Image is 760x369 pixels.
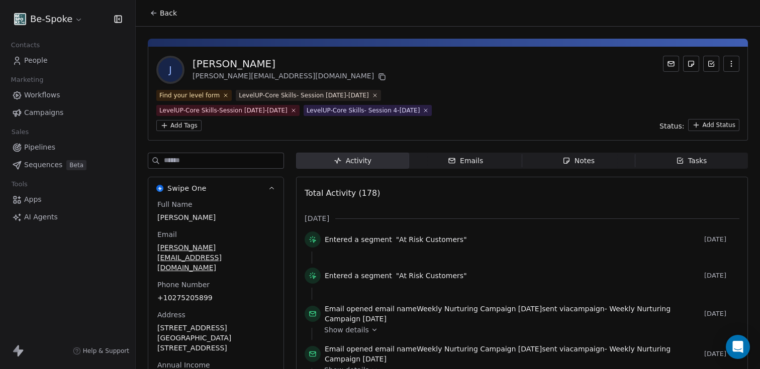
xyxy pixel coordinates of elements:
[562,156,595,166] div: Notes
[659,121,684,131] span: Status:
[325,345,373,353] span: Email opened
[160,8,177,18] span: Back
[8,139,127,156] a: Pipelines
[704,235,739,243] span: [DATE]
[8,209,127,225] a: AI Agents
[159,106,288,115] div: LevelUP-Core Skills-Session [DATE]-[DATE]
[396,234,467,244] span: "At Risk Customers"
[324,325,369,335] span: Show details
[7,125,33,140] span: Sales
[239,91,369,100] div: LevelUP-Core Skills- Session [DATE]-[DATE]
[155,229,179,239] span: Email
[325,234,392,244] span: Entered a segment
[157,212,274,222] span: [PERSON_NAME]
[688,119,739,131] button: Add Status
[8,87,127,103] a: Workflows
[448,156,483,166] div: Emails
[324,325,732,335] a: Show details
[7,38,44,53] span: Contacts
[417,305,542,313] span: Weekly Nurturing Campaign [DATE]
[7,72,48,87] span: Marketing
[159,91,220,100] div: Find your level form
[157,323,274,353] span: [STREET_ADDRESS][GEOGRAPHIC_DATA][STREET_ADDRESS]
[7,177,32,192] span: Tools
[148,177,283,199] button: Swipe OneSwipe One
[193,71,388,83] div: [PERSON_NAME][EMAIL_ADDRESS][DOMAIN_NAME]
[305,213,329,223] span: [DATE]
[325,271,392,281] span: Entered a segment
[8,52,127,69] a: People
[66,160,86,170] span: Beta
[157,242,274,273] span: [PERSON_NAME][EMAIL_ADDRESS][DOMAIN_NAME]
[155,199,195,209] span: Full Name
[144,4,183,22] button: Back
[396,271,467,281] span: "At Risk Customers"
[157,293,274,303] span: +10275205899
[704,310,739,318] span: [DATE]
[704,350,739,358] span: [DATE]
[155,280,212,290] span: Phone Number
[24,212,58,222] span: AI Agents
[156,120,202,131] button: Add Tags
[193,57,388,71] div: [PERSON_NAME]
[155,310,187,320] span: Address
[156,185,163,192] img: Swipe One
[325,304,700,324] span: email name sent via campaign -
[83,347,129,355] span: Help & Support
[12,11,85,28] button: Be-Spoke
[726,335,750,359] div: Open Intercom Messenger
[417,345,542,353] span: Weekly Nurturing Campaign [DATE]
[325,344,700,364] span: email name sent via campaign -
[8,191,127,208] a: Apps
[325,305,373,313] span: Email opened
[307,106,420,115] div: LevelUP-Core Skills- Session 4-[DATE]
[676,156,707,166] div: Tasks
[8,104,127,121] a: Campaigns
[14,13,26,25] img: Facebook%20profile%20picture.png
[24,142,55,153] span: Pipelines
[24,194,42,205] span: Apps
[24,107,63,118] span: Campaigns
[30,13,72,26] span: Be-Spoke
[24,90,60,100] span: Workflows
[24,160,62,170] span: Sequences
[8,157,127,173] a: SequencesBeta
[158,58,182,82] span: J
[167,183,207,193] span: Swipe One
[305,188,380,198] span: Total Activity (178)
[24,55,48,66] span: People
[704,272,739,280] span: [DATE]
[73,347,129,355] a: Help & Support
